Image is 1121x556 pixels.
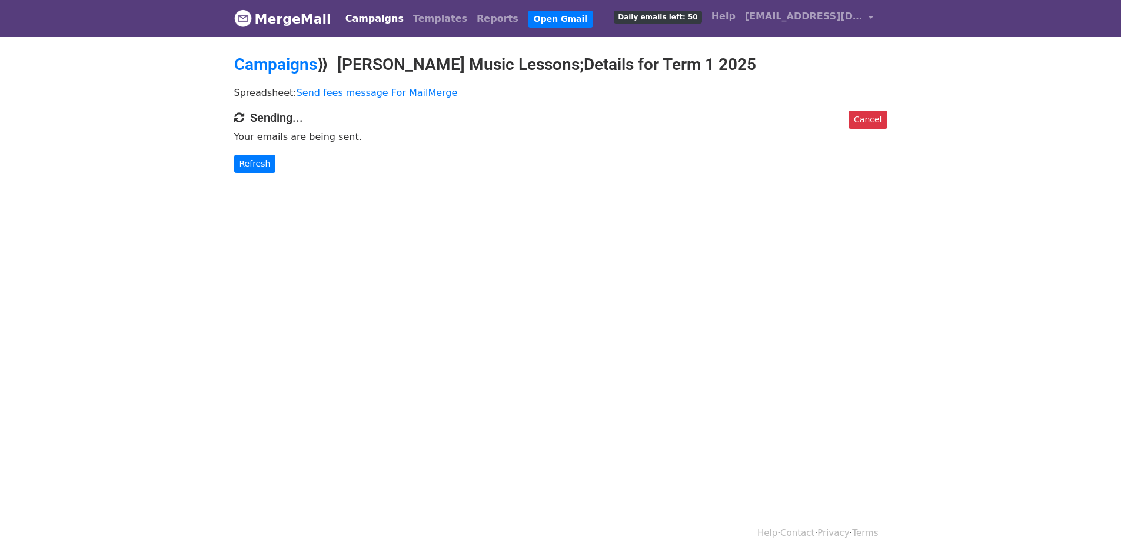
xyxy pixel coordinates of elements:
[745,9,863,24] span: [EMAIL_ADDRESS][DOMAIN_NAME]
[780,528,814,538] a: Contact
[234,55,317,74] a: Campaigns
[234,55,887,75] h2: ⟫ [PERSON_NAME] Music Lessons;Details for Term 1 2025
[341,7,408,31] a: Campaigns
[614,11,701,24] span: Daily emails left: 50
[740,5,878,32] a: [EMAIL_ADDRESS][DOMAIN_NAME]
[852,528,878,538] a: Terms
[849,111,887,129] a: Cancel
[528,11,593,28] a: Open Gmail
[707,5,740,28] a: Help
[234,9,252,27] img: MergeMail logo
[472,7,523,31] a: Reports
[234,131,887,143] p: Your emails are being sent.
[297,87,458,98] a: Send fees message For MailMerge
[234,155,276,173] a: Refresh
[408,7,472,31] a: Templates
[234,6,331,31] a: MergeMail
[234,111,887,125] h4: Sending...
[609,5,706,28] a: Daily emails left: 50
[757,528,777,538] a: Help
[234,86,887,99] p: Spreadsheet:
[817,528,849,538] a: Privacy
